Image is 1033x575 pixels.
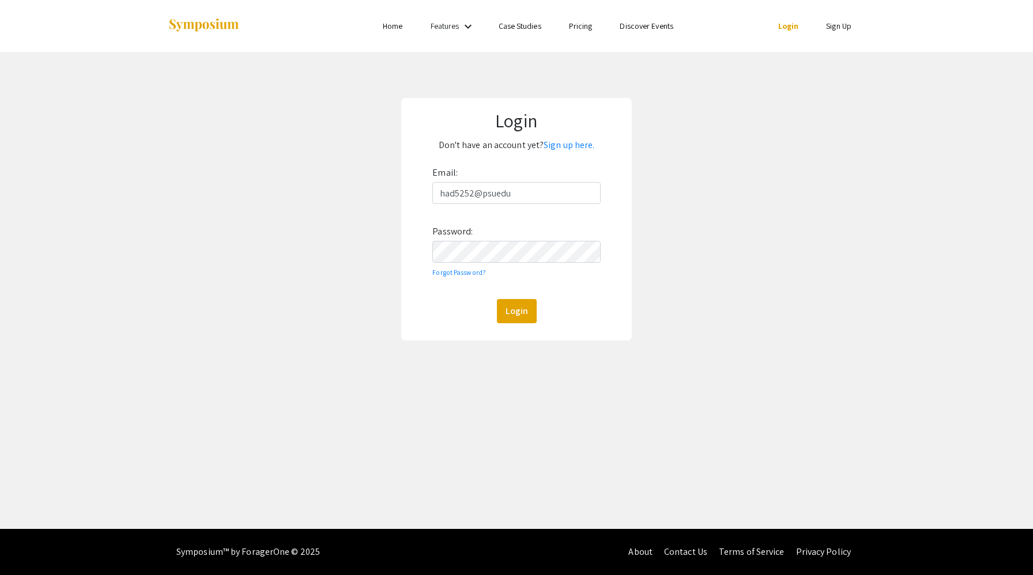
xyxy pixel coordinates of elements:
a: Terms of Service [719,546,785,558]
p: Don't have an account yet? [412,136,621,154]
iframe: Chat [9,523,49,566]
a: Home [383,21,402,31]
mat-icon: Expand Features list [461,20,475,33]
a: Pricing [569,21,593,31]
img: Symposium by ForagerOne [168,18,240,33]
label: Email: [432,164,458,182]
a: Contact Us [664,546,707,558]
a: About [628,546,653,558]
a: Sign up here. [544,139,594,151]
a: Sign Up [826,21,851,31]
a: Features [431,21,459,31]
a: Forgot Password? [432,268,486,277]
a: Privacy Policy [796,546,851,558]
h1: Login [412,109,621,131]
a: Login [778,21,799,31]
a: Case Studies [499,21,541,31]
div: Symposium™ by ForagerOne © 2025 [176,529,320,575]
label: Password: [432,222,473,241]
a: Discover Events [620,21,673,31]
button: Login [497,299,537,323]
